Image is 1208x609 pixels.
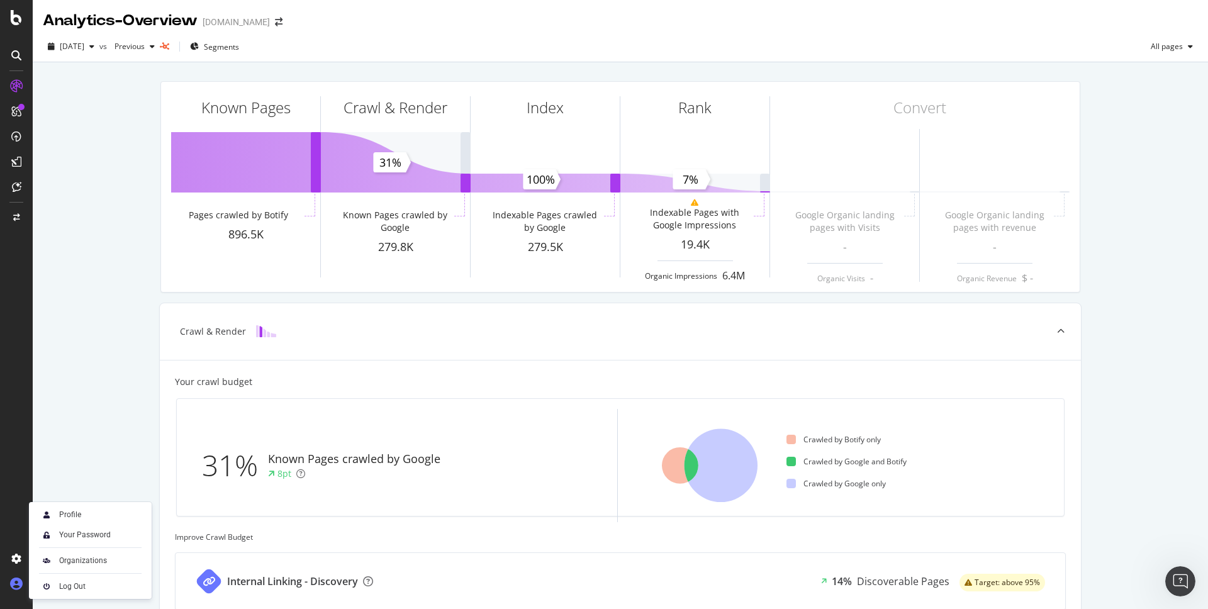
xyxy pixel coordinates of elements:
[1146,41,1183,52] span: All pages
[638,206,751,232] div: Indexable Pages with Google Impressions
[256,325,276,337] img: block-icon
[1165,566,1195,596] iframe: Intercom live chat
[109,41,145,52] span: Previous
[338,209,451,234] div: Known Pages crawled by Google
[189,209,288,221] div: Pages crawled by Botify
[832,574,852,589] div: 14%
[43,36,99,57] button: [DATE]
[678,97,712,118] div: Rank
[1146,36,1198,57] button: All pages
[645,271,717,281] div: Organic Impressions
[203,16,270,28] div: [DOMAIN_NAME]
[34,552,147,569] a: Organizations
[39,579,54,594] img: prfnF3csMXgAAAABJRU5ErkJggg==
[59,510,81,520] div: Profile
[275,18,282,26] div: arrow-right-arrow-left
[786,478,886,489] div: Crawled by Google only
[786,456,907,467] div: Crawled by Google and Botify
[39,507,54,522] img: Xx2yTbCeVcdxHMdxHOc+8gctb42vCocUYgAAAABJRU5ErkJggg==
[99,41,109,52] span: vs
[722,269,745,283] div: 6.4M
[39,553,54,568] img: AtrBVVRoAgWaAAAAAElFTkSuQmCC
[59,581,86,591] div: Log Out
[488,209,601,234] div: Indexable Pages crawled by Google
[43,10,198,31] div: Analytics - Overview
[321,239,470,255] div: 279.8K
[620,237,769,253] div: 19.4K
[959,574,1045,591] div: warning label
[175,532,1066,542] div: Improve Crawl Budget
[277,467,291,480] div: 8pt
[786,434,881,445] div: Crawled by Botify only
[344,97,447,118] div: Crawl & Render
[227,574,358,589] div: Internal Linking - Discovery
[34,578,147,595] a: Log Out
[268,451,440,467] div: Known Pages crawled by Google
[39,527,54,542] img: tUVSALn78D46LlpAY8klYZqgKwTuBm2K29c6p1XQNDCsM0DgKSSoAXXevcAwljcHBINEg0LrUEktgcYYD5sVUphq1JigPmkfB...
[171,226,320,243] div: 896.5K
[201,97,291,118] div: Known Pages
[975,579,1040,586] span: Target: above 95%
[471,239,620,255] div: 279.5K
[34,526,147,544] a: Your Password
[109,36,160,57] button: Previous
[204,42,239,52] span: Segments
[185,36,244,57] button: Segments
[527,97,564,118] div: Index
[180,325,246,338] div: Crawl & Render
[60,41,84,52] span: 2025 Sep. 1st
[59,556,107,566] div: Organizations
[59,530,111,540] div: Your Password
[857,574,949,589] div: Discoverable Pages
[202,445,268,486] div: 31%
[34,506,147,523] a: Profile
[175,376,252,388] div: Your crawl budget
